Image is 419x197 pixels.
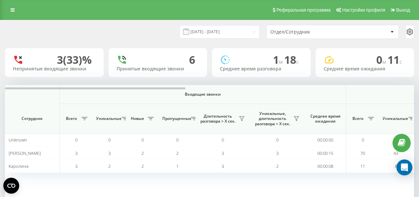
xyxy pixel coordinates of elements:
span: Среднее время ожидания [310,114,341,124]
span: 0 [176,137,179,143]
div: 6 [189,53,195,66]
span: 8 [395,163,397,169]
span: 2 [141,163,144,169]
span: 3 [108,150,111,156]
span: c [399,58,402,65]
span: 11 [360,163,365,169]
span: 3 [276,150,279,156]
span: Новые [129,116,146,121]
span: 3 [222,163,224,169]
span: Всего [349,116,366,121]
span: м [279,58,284,65]
span: Выход [396,7,410,13]
span: 2 [276,163,279,169]
span: 3 [75,150,78,156]
td: 00:00:08 [305,160,346,173]
span: Уникальные, длительность разговора > Х сек. [253,111,291,127]
span: 0 [376,52,388,67]
span: Уникальные [383,116,406,121]
span: 1 [176,163,179,169]
span: 3 [75,163,78,169]
button: Open CMP widget [3,178,19,194]
div: Среднее время разговора [220,66,303,72]
span: Unknown [9,137,27,143]
div: 3 (33)% [57,53,92,66]
span: Реферальная программа [276,7,331,13]
div: Принятые входящие звонки [117,66,199,72]
div: Open Intercom Messenger [396,159,412,175]
span: 11 [388,52,402,67]
span: 0 [108,137,111,143]
span: 0 [141,137,144,143]
span: 0 [222,137,224,143]
span: 0 [276,137,279,143]
span: c [296,58,299,65]
div: Среднее время ожидания [324,66,406,72]
span: 18 [284,52,299,67]
span: Настройки профиля [342,7,385,13]
span: 2 [108,163,111,169]
span: 0 [75,137,78,143]
span: Пропущенные [162,116,189,121]
span: Сотрудник [11,116,54,121]
span: Уникальные [96,116,120,121]
span: Всего [63,116,79,121]
td: 00:00:00 [305,134,346,147]
span: [PERSON_NAME] [9,150,41,156]
td: 00:00:15 [305,147,346,159]
span: 3 [222,150,224,156]
span: м [382,58,388,65]
span: 0 [362,137,364,143]
span: 43 [393,150,398,156]
span: 70 [360,150,365,156]
span: Входящие звонки [77,92,329,97]
div: Отдел/Сотрудник [270,29,349,35]
span: 1 [273,52,284,67]
div: Непринятые входящие звонки [13,66,96,72]
span: Длительность разговора > Х сек. [199,114,237,124]
span: Каролина [9,163,28,169]
span: 2 [176,150,179,156]
span: 2 [141,150,144,156]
